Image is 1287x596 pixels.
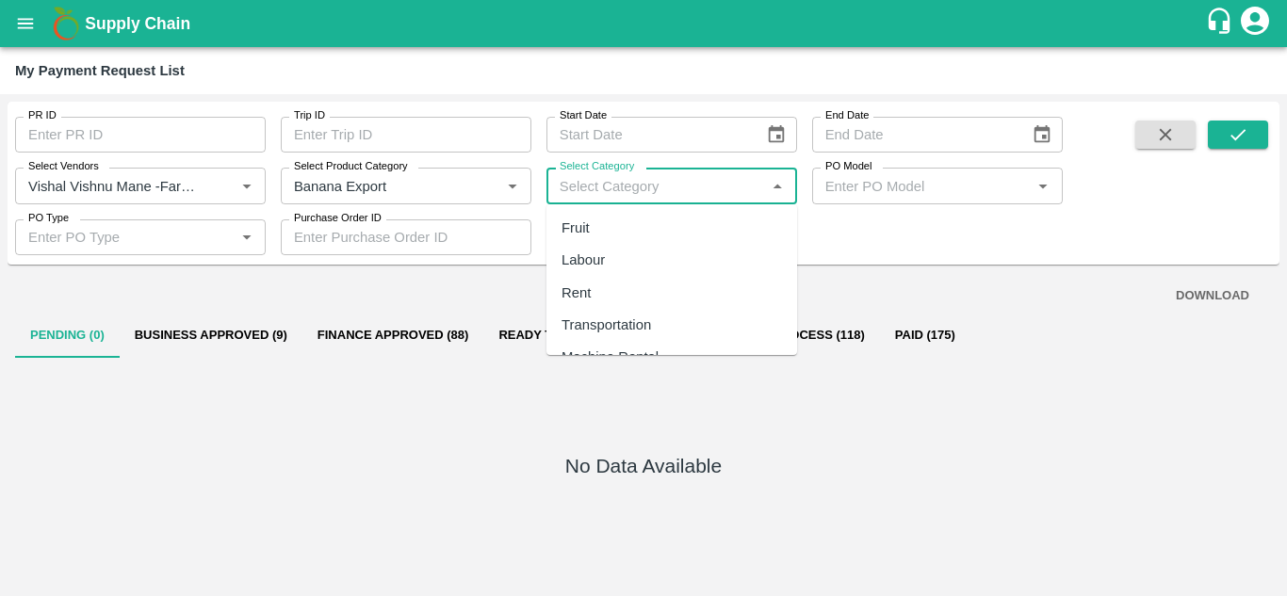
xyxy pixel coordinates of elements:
button: Pending (0) [15,313,120,358]
label: Select Product Category [294,159,408,174]
button: Open [235,173,259,198]
input: Enter PO Type [21,225,229,250]
button: Open [1031,173,1055,198]
input: Enter PO Model [818,173,1026,198]
input: End Date [812,117,1018,153]
input: Start Date [546,117,752,153]
button: Business Approved (9) [120,313,302,358]
label: PO Model [825,159,872,174]
label: Purchase Order ID [294,211,382,226]
button: Close [765,173,790,198]
label: PO Type [28,211,69,226]
button: Ready To Pay (0) [483,313,621,358]
div: Labour [562,250,605,270]
label: Start Date [560,108,607,123]
label: Select Category [560,159,634,174]
label: PR ID [28,108,57,123]
button: Choose date [758,117,794,153]
div: Rent [562,282,591,303]
label: End Date [825,108,869,123]
button: Choose date [1024,117,1060,153]
input: Select Vendor [21,173,204,198]
button: In Process (118) [742,313,880,358]
div: account of current user [1238,4,1272,43]
button: Open [235,225,259,250]
h5: No Data Available [565,453,722,479]
button: open drawer [4,2,47,45]
input: Enter Purchase Order ID [281,219,531,255]
label: Select Vendors [28,159,99,174]
input: Enter PR ID [15,117,266,153]
button: DOWNLOAD [1168,280,1257,313]
button: Open [500,173,525,198]
div: customer-support [1205,7,1238,40]
input: Select Product Category [286,173,470,198]
input: Enter Trip ID [281,117,531,153]
div: Fruit [562,217,590,238]
img: logo [47,5,85,42]
div: Transportation [562,314,651,335]
b: Supply Chain [85,14,190,33]
input: Select Category [552,173,760,198]
a: Supply Chain [85,10,1205,37]
div: My Payment Request List [15,58,185,83]
label: Trip ID [294,108,325,123]
button: Finance Approved (88) [302,313,484,358]
button: Paid (175) [880,313,970,358]
div: Machine Rental [562,346,659,367]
